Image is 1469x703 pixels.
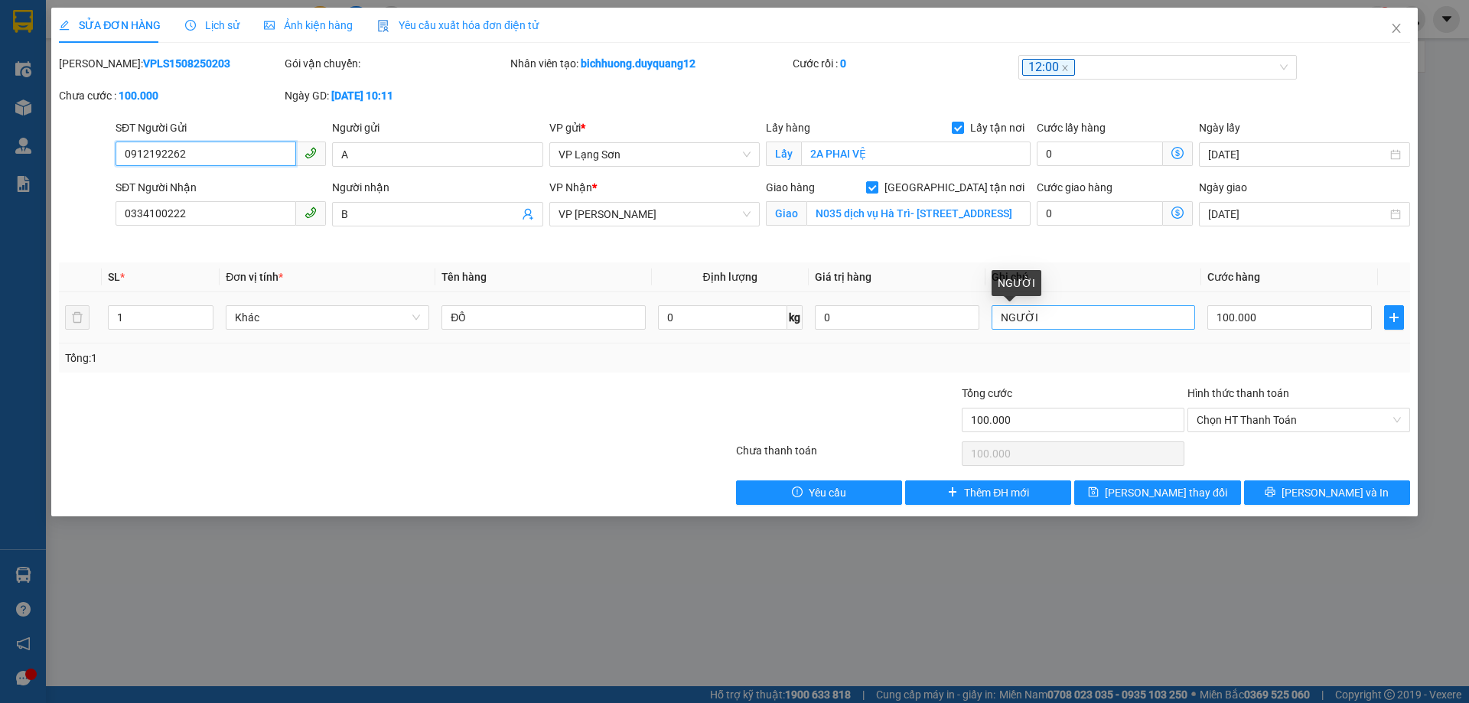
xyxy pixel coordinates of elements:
input: Ghi Chú [992,305,1195,330]
b: bichhuong.duyquang12 [581,57,695,70]
span: VP Minh Khai [559,203,751,226]
span: [PERSON_NAME] và In [1282,484,1389,501]
div: NGƯỜI [992,270,1041,296]
span: Khác [235,306,420,329]
div: Ngày GD: [285,87,507,104]
div: VP gửi [549,119,760,136]
label: Ngày lấy [1199,122,1240,134]
b: 100.000 [119,90,158,102]
span: SL [108,271,120,283]
button: save[PERSON_NAME] thay đổi [1074,480,1240,505]
input: Cước lấy hàng [1037,142,1163,166]
span: plus [947,487,958,499]
span: Giá trị hàng [815,271,871,283]
label: Cước lấy hàng [1037,122,1106,134]
span: Lấy tận nơi [964,119,1031,136]
span: 12:00 [1022,59,1075,76]
span: plus [1385,311,1403,324]
label: Ngày giao [1199,181,1247,194]
div: Cước rồi : [793,55,1015,72]
span: Định lượng [703,271,757,283]
span: VP Lạng Sơn [559,143,751,166]
div: Chưa cước : [59,87,282,104]
span: edit [59,20,70,31]
span: Tên hàng [441,271,487,283]
span: picture [264,20,275,31]
span: Yêu cầu xuất hóa đơn điện tử [377,19,539,31]
b: 0 [840,57,846,70]
span: Tổng cước [962,387,1012,399]
input: VD: Bàn, Ghế [441,305,645,330]
button: Close [1375,8,1418,50]
b: VPLS1508250203 [143,57,230,70]
span: phone [305,207,317,219]
span: printer [1265,487,1275,499]
div: Gói vận chuyển: [285,55,507,72]
span: SỬA ĐƠN HÀNG [59,19,161,31]
span: save [1088,487,1099,499]
span: Lấy [766,142,801,166]
input: Ngày lấy [1208,146,1386,163]
span: Cước hàng [1207,271,1260,283]
span: phone [305,147,317,159]
button: plus [1384,305,1404,330]
span: Lấy hàng [766,122,810,134]
div: [PERSON_NAME]: [59,55,282,72]
span: [PERSON_NAME] thay đổi [1105,484,1227,501]
button: exclamation-circleYêu cầu [736,480,902,505]
span: kg [787,305,803,330]
button: printer[PERSON_NAME] và In [1244,480,1410,505]
span: Thêm ĐH mới [964,484,1029,501]
span: VP Nhận [549,181,592,194]
span: dollar-circle [1171,207,1184,219]
span: dollar-circle [1171,147,1184,159]
span: user-add [522,208,534,220]
span: Ảnh kiện hàng [264,19,353,31]
span: [GEOGRAPHIC_DATA] tận nơi [878,179,1031,196]
div: Người nhận [332,179,542,196]
input: Giao tận nơi [806,201,1031,226]
input: Cước giao hàng [1037,201,1163,226]
button: plusThêm ĐH mới [905,480,1071,505]
img: icon [377,20,389,32]
span: Đơn vị tính [226,271,283,283]
span: Giao [766,201,806,226]
span: close [1061,64,1069,72]
span: close [1390,22,1402,34]
span: exclamation-circle [792,487,803,499]
div: Tổng: 1 [65,350,567,366]
span: Yêu cầu [809,484,846,501]
span: Giao hàng [766,181,815,194]
div: SĐT Người Gửi [116,119,326,136]
button: delete [65,305,90,330]
label: Hình thức thanh toán [1187,387,1289,399]
div: Chưa thanh toán [734,442,960,469]
span: Chọn HT Thanh Toán [1197,408,1401,431]
div: Người gửi [332,119,542,136]
label: Cước giao hàng [1037,181,1112,194]
div: SĐT Người Nhận [116,179,326,196]
span: Lịch sử [185,19,239,31]
input: Lấy tận nơi [801,142,1031,166]
span: clock-circle [185,20,196,31]
input: Ngày giao [1208,206,1386,223]
div: Nhân viên tạo: [510,55,790,72]
th: Ghi chú [985,262,1201,292]
b: [DATE] 10:11 [331,90,393,102]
